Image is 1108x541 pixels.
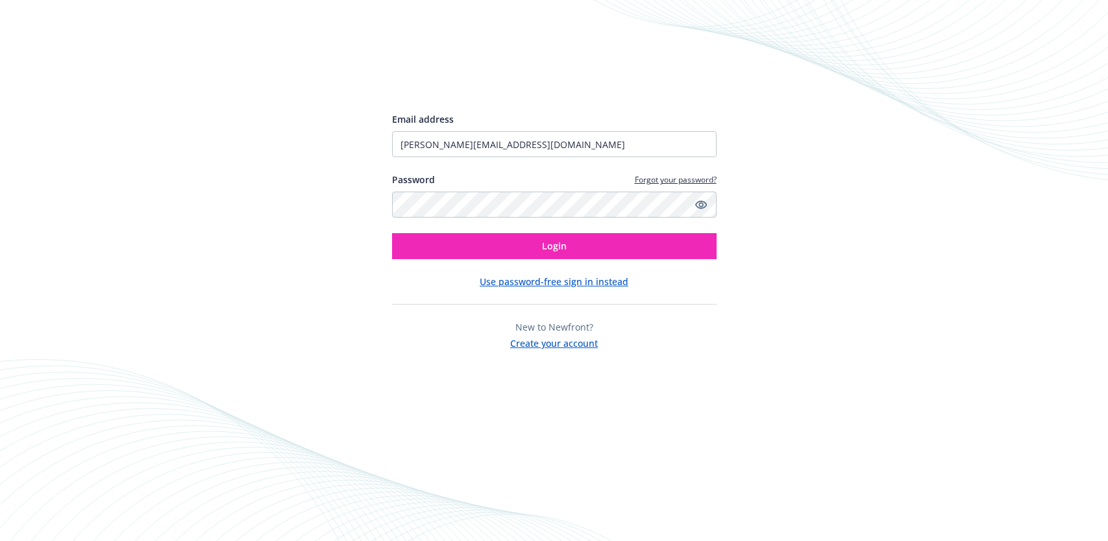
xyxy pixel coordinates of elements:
label: Password [392,173,435,186]
span: Email address [392,113,454,125]
img: Newfront logo [392,66,515,88]
a: Show password [693,197,709,212]
span: New to Newfront? [515,321,593,333]
input: Enter your password [392,192,717,218]
input: Enter your email [392,131,717,157]
button: Login [392,233,717,259]
button: Use password-free sign in instead [480,275,628,288]
span: Login [542,240,567,252]
a: Forgot your password? [635,174,717,185]
button: Create your account [510,334,598,350]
